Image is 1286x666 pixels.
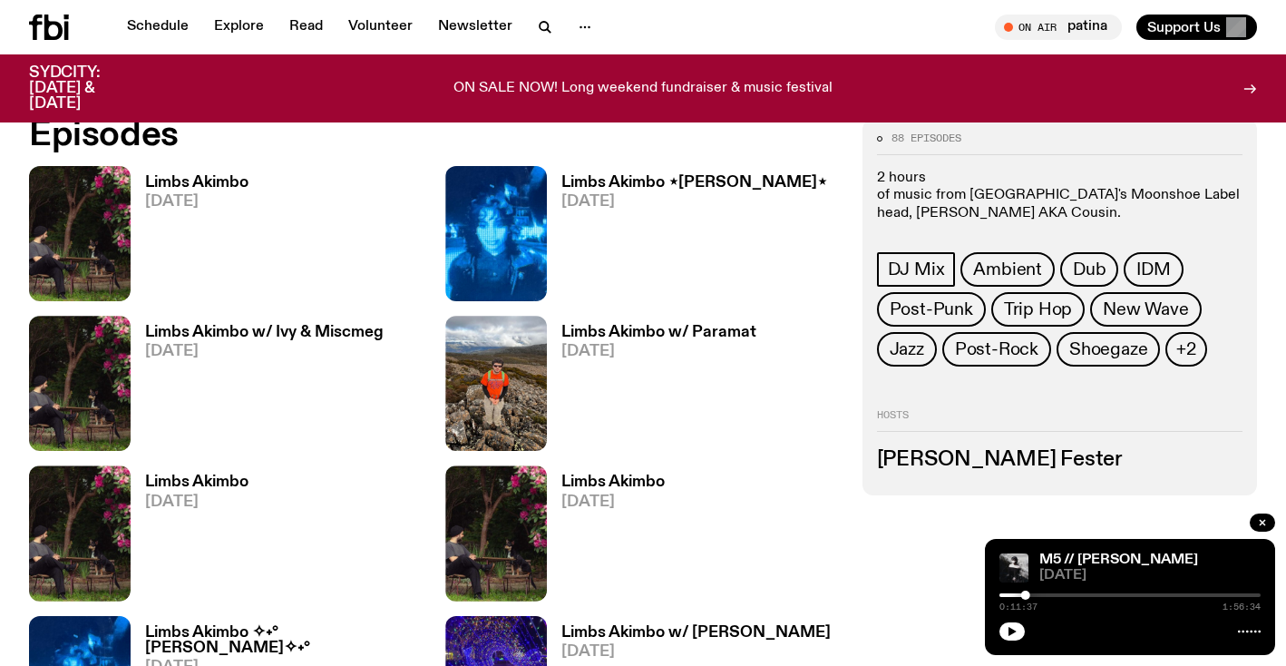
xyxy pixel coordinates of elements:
[427,15,523,40] a: Newsletter
[29,316,131,451] img: Jackson sits at an outdoor table, legs crossed and gazing at a black and brown dog also sitting a...
[890,299,973,319] span: Post-Punk
[1060,252,1118,287] a: Dub
[1057,332,1160,367] a: Shoegaze
[561,625,831,641] h3: Limbs Akimbo w/ [PERSON_NAME]
[278,15,334,40] a: Read
[1039,553,1198,567] a: M5 // [PERSON_NAME]
[131,325,384,451] a: Limbs Akimbo w/ Ivy & Miscmeg[DATE]
[131,175,248,301] a: Limbs Akimbo[DATE]
[877,332,937,367] a: Jazz
[453,81,833,97] p: ON SALE NOW! Long weekend fundraiser & music festival
[1073,260,1106,279] span: Dub
[1136,15,1257,40] button: Support Us
[145,325,384,340] h3: Limbs Akimbo w/ Ivy & Miscmeg
[116,15,200,40] a: Schedule
[145,495,248,510] span: [DATE]
[1147,19,1221,35] span: Support Us
[29,465,131,601] img: Jackson sits at an outdoor table, legs crossed and gazing at a black and brown dog also sitting a...
[995,15,1122,40] button: On Airpatina
[877,252,956,287] a: DJ Mix
[999,602,1038,612] span: 0:11:37
[1103,299,1188,319] span: New Wave
[547,475,665,601] a: Limbs Akimbo[DATE]
[877,450,1242,470] h3: [PERSON_NAME] Fester
[1176,339,1196,359] span: +2
[942,332,1051,367] a: Post-Rock
[1090,292,1201,327] a: New Wave
[561,325,756,340] h3: Limbs Akimbo w/ Paramat
[1004,299,1072,319] span: Trip Hop
[991,292,1085,327] a: Trip Hop
[337,15,424,40] a: Volunteer
[145,344,384,359] span: [DATE]
[877,170,1242,222] p: 2 hours of music from [GEOGRAPHIC_DATA]'s Moonshoe Label head, [PERSON_NAME] AKA Cousin.
[145,194,248,210] span: [DATE]
[561,475,665,490] h3: Limbs Akimbo
[877,410,1242,432] h2: Hosts
[561,644,831,660] span: [DATE]
[561,344,756,359] span: [DATE]
[1165,332,1207,367] button: +2
[547,325,756,451] a: Limbs Akimbo w/ Paramat[DATE]
[131,475,248,601] a: Limbs Akimbo[DATE]
[203,15,275,40] a: Explore
[973,260,1042,279] span: Ambient
[955,339,1038,359] span: Post-Rock
[29,166,131,301] img: Jackson sits at an outdoor table, legs crossed and gazing at a black and brown dog also sitting a...
[1039,569,1261,583] span: [DATE]
[1223,602,1261,612] span: 1:56:34
[1124,252,1183,287] a: IDM
[960,252,1055,287] a: Ambient
[561,194,827,210] span: [DATE]
[1069,339,1147,359] span: Shoegaze
[145,625,424,656] h3: Limbs Akimbo ✧˖°[PERSON_NAME]✧˖°
[445,465,547,601] img: Jackson sits at an outdoor table, legs crossed and gazing at a black and brown dog also sitting a...
[561,495,665,510] span: [DATE]
[29,65,145,112] h3: SYDCITY: [DATE] & [DATE]
[145,475,248,490] h3: Limbs Akimbo
[561,175,827,191] h3: Limbs Akimbo ⋆[PERSON_NAME]⋆
[890,339,924,359] span: Jazz
[29,119,841,152] h2: Episodes
[1136,260,1170,279] span: IDM
[888,260,945,279] span: DJ Mix
[891,133,961,143] span: 88 episodes
[145,175,248,191] h3: Limbs Akimbo
[877,292,986,327] a: Post-Punk
[547,175,827,301] a: Limbs Akimbo ⋆[PERSON_NAME]⋆[DATE]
